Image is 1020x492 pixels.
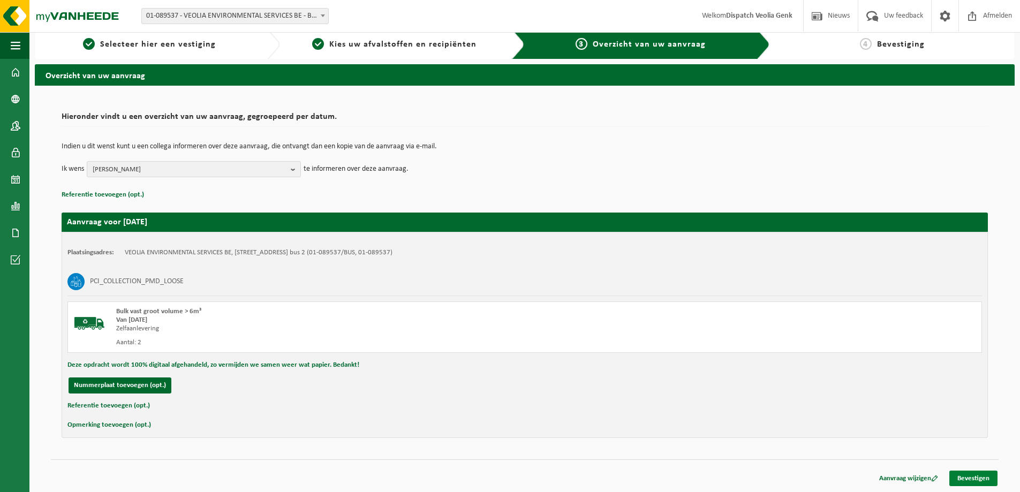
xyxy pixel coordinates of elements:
[576,38,587,50] span: 3
[141,8,329,24] span: 01-089537 - VEOLIA ENVIRONMENTAL SERVICES BE - BEERSE
[593,40,706,49] span: Overzicht van uw aanvraag
[67,218,147,226] strong: Aanvraag voor [DATE]
[312,38,324,50] span: 2
[62,112,988,127] h2: Hieronder vindt u een overzicht van uw aanvraag, gegroepeerd per datum.
[285,38,504,51] a: 2Kies uw afvalstoffen en recipiënten
[40,38,259,51] a: 1Selecteer hier een vestiging
[860,38,872,50] span: 4
[87,161,301,177] button: [PERSON_NAME]
[116,316,147,323] strong: Van [DATE]
[949,471,998,486] a: Bevestigen
[329,40,477,49] span: Kies uw afvalstoffen en recipiënten
[62,143,988,150] p: Indien u dit wenst kunt u een collega informeren over deze aanvraag, die ontvangt dan een kopie v...
[125,248,392,257] td: VEOLIA ENVIRONMENTAL SERVICES BE, [STREET_ADDRESS] bus 2 (01-089537/BUS, 01-089537)
[100,40,216,49] span: Selecteer hier een vestiging
[877,40,925,49] span: Bevestiging
[62,161,84,177] p: Ik wens
[73,307,105,339] img: BL-SO-LV.png
[67,358,359,372] button: Deze opdracht wordt 100% digitaal afgehandeld, zo vermijden we samen weer wat papier. Bedankt!
[67,399,150,413] button: Referentie toevoegen (opt.)
[67,418,151,432] button: Opmerking toevoegen (opt.)
[62,188,144,202] button: Referentie toevoegen (opt.)
[116,338,568,347] div: Aantal: 2
[116,308,201,315] span: Bulk vast groot volume > 6m³
[83,38,95,50] span: 1
[67,249,114,256] strong: Plaatsingsadres:
[304,161,409,177] p: te informeren over deze aanvraag.
[142,9,328,24] span: 01-089537 - VEOLIA ENVIRONMENTAL SERVICES BE - BEERSE
[35,64,1015,85] h2: Overzicht van uw aanvraag
[871,471,946,486] a: Aanvraag wijzigen
[726,12,792,20] strong: Dispatch Veolia Genk
[90,273,184,290] h3: PCI_COLLECTION_PMD_LOOSE
[69,377,171,393] button: Nummerplaat toevoegen (opt.)
[93,162,286,178] span: [PERSON_NAME]
[116,324,568,333] div: Zelfaanlevering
